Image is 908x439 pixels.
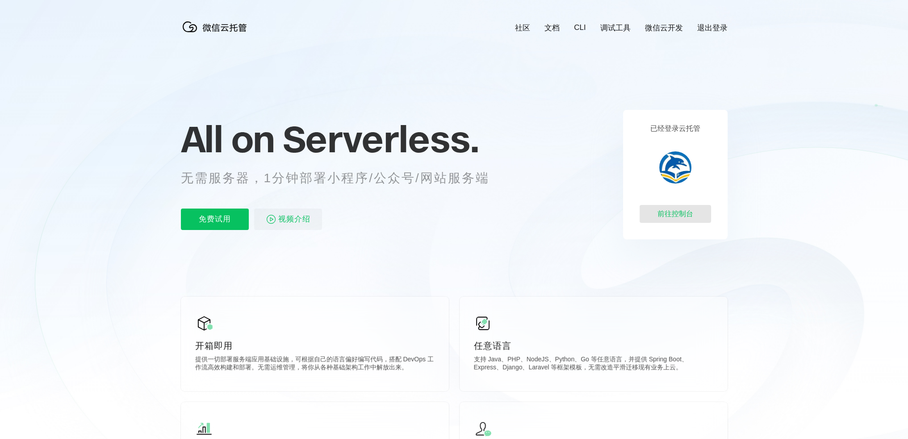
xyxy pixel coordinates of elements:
a: 微信云开发 [645,23,683,33]
p: 提供一切部署服务端应用基础设施，可根据自己的语言偏好编写代码，搭配 DevOps 工作流高效构建和部署。无需运维管理，将你从各种基础架构工作中解放出来。 [195,355,435,373]
p: 支持 Java、PHP、NodeJS、Python、Go 等任意语言，并提供 Spring Boot、Express、Django、Laravel 等框架模板，无需改造平滑迁移现有业务上云。 [474,355,713,373]
p: 任意语言 [474,339,713,352]
p: 免费试用 [181,209,249,230]
div: 前往控制台 [640,205,711,223]
a: 社区 [515,23,530,33]
p: 开箱即用 [195,339,435,352]
p: 已经登录云托管 [650,124,700,134]
a: 调试工具 [600,23,631,33]
span: Serverless. [283,117,479,161]
a: 退出登录 [697,23,728,33]
span: 视频介绍 [278,209,310,230]
img: 微信云托管 [181,18,252,36]
a: 微信云托管 [181,29,252,37]
a: CLI [574,23,586,32]
p: 无需服务器，1分钟部署小程序/公众号/网站服务端 [181,169,506,187]
span: All on [181,117,274,161]
a: 文档 [544,23,560,33]
img: video_play.svg [266,214,276,225]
